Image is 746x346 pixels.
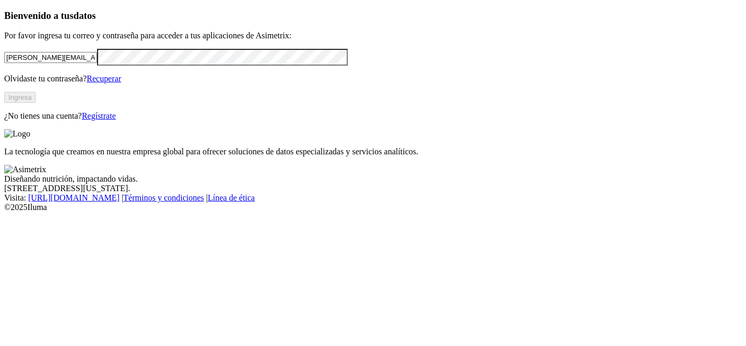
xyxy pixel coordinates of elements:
[4,203,742,212] div: © 2025 Iluma
[82,111,116,120] a: Regístrate
[4,111,742,121] p: ¿No tienes una cuenta?
[4,129,30,139] img: Logo
[73,10,96,21] span: datos
[4,74,742,83] p: Olvidaste tu contraseña?
[4,52,97,63] input: Tu correo
[4,193,742,203] div: Visita : | |
[4,184,742,193] div: [STREET_ADDRESS][US_STATE].
[4,165,46,174] img: Asimetrix
[208,193,255,202] a: Línea de ética
[4,174,742,184] div: Diseñando nutrición, impactando vidas.
[28,193,120,202] a: [URL][DOMAIN_NAME]
[123,193,204,202] a: Términos y condiciones
[4,92,36,103] button: Ingresa
[87,74,121,83] a: Recuperar
[4,10,742,22] h3: Bienvenido a tus
[4,31,742,40] p: Por favor ingresa tu correo y contraseña para acceder a tus aplicaciones de Asimetrix:
[4,147,742,156] p: La tecnología que creamos en nuestra empresa global para ofrecer soluciones de datos especializad...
